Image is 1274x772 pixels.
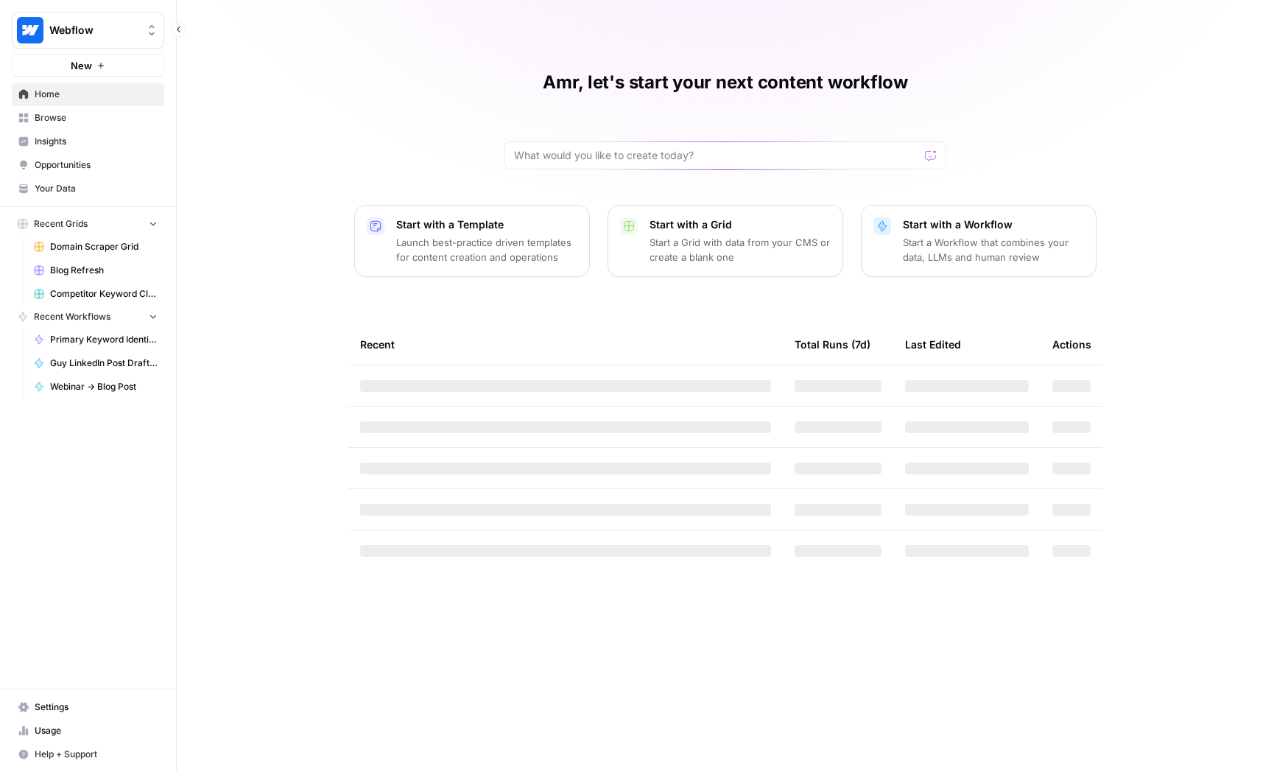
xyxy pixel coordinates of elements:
[12,83,164,106] a: Home
[903,217,1084,232] p: Start with a Workflow
[360,324,771,365] div: Recent
[795,324,870,365] div: Total Runs (7d)
[12,55,164,77] button: New
[12,695,164,719] a: Settings
[12,130,164,153] a: Insights
[354,205,590,277] button: Start with a TemplateLaunch best-practice driven templates for content creation and operations
[903,235,1084,264] p: Start a Workflow that combines your data, LLMs and human review
[35,135,158,148] span: Insights
[35,88,158,101] span: Home
[12,719,164,743] a: Usage
[50,240,158,253] span: Domain Scraper Grid
[12,213,164,235] button: Recent Grids
[905,324,961,365] div: Last Edited
[514,148,919,163] input: What would you like to create today?
[35,724,158,737] span: Usage
[35,701,158,714] span: Settings
[650,217,831,232] p: Start with a Grid
[50,287,158,301] span: Competitor Keyword Cluster -> Brief
[35,182,158,195] span: Your Data
[396,235,577,264] p: Launch best-practice driven templates for content creation and operations
[50,380,158,393] span: Webinar -> Blog Post
[396,217,577,232] p: Start with a Template
[12,177,164,200] a: Your Data
[71,58,92,73] span: New
[50,264,158,277] span: Blog Refresh
[12,306,164,328] button: Recent Workflows
[608,205,843,277] button: Start with a GridStart a Grid with data from your CMS or create a blank one
[650,235,831,264] p: Start a Grid with data from your CMS or create a blank one
[34,217,88,231] span: Recent Grids
[50,333,158,346] span: Primary Keyword Identifier (SemRUSH)
[27,328,164,351] a: Primary Keyword Identifier (SemRUSH)
[27,235,164,259] a: Domain Scraper Grid
[543,71,908,94] h1: Amr, let's start your next content workflow
[35,748,158,761] span: Help + Support
[34,310,110,323] span: Recent Workflows
[861,205,1097,277] button: Start with a WorkflowStart a Workflow that combines your data, LLMs and human review
[12,153,164,177] a: Opportunities
[35,111,158,124] span: Browse
[1052,324,1091,365] div: Actions
[49,23,138,38] span: Webflow
[12,743,164,766] button: Help + Support
[35,158,158,172] span: Opportunities
[17,17,43,43] img: Webflow Logo
[27,259,164,282] a: Blog Refresh
[50,357,158,370] span: Guy LinkedIn Post Draft Creator
[27,282,164,306] a: Competitor Keyword Cluster -> Brief
[12,12,164,49] button: Workspace: Webflow
[27,351,164,375] a: Guy LinkedIn Post Draft Creator
[12,106,164,130] a: Browse
[27,375,164,399] a: Webinar -> Blog Post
